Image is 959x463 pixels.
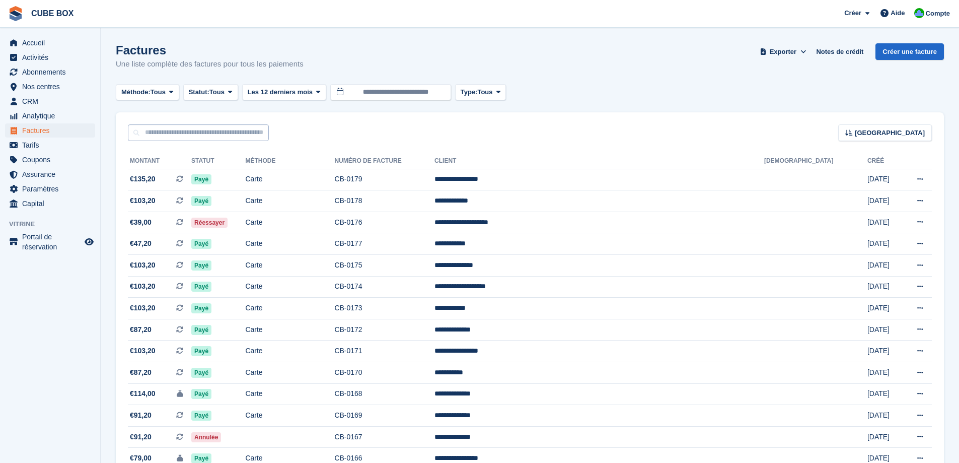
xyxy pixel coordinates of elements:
td: CB-0170 [334,362,434,384]
span: €91,20 [130,410,152,421]
span: Payé [191,346,211,356]
th: Numéro de facture [334,153,434,169]
td: [DATE] [867,233,901,255]
th: [DEMOGRAPHIC_DATA] [764,153,867,169]
td: CB-0174 [334,276,434,298]
th: Méthode [245,153,334,169]
button: Type: Tous [455,84,506,101]
span: Payé [191,325,211,335]
td: Carte [245,341,334,362]
th: Créé [867,153,901,169]
td: CB-0173 [334,298,434,319]
td: Carte [245,383,334,405]
td: CB-0171 [334,341,434,362]
span: €87,20 [130,367,152,378]
span: Assurance [22,167,83,181]
td: CB-0175 [334,255,434,277]
td: Carte [245,319,334,341]
span: Payé [191,174,211,184]
a: menu [5,109,95,123]
td: [DATE] [867,362,901,384]
a: menu [5,232,95,252]
span: Tous [477,87,492,97]
td: [DATE] [867,212,901,233]
span: Payé [191,196,211,206]
a: Créer une facture [875,43,944,60]
span: Exporter [770,47,796,57]
th: Client [434,153,764,169]
span: Les 12 derniers mois [248,87,313,97]
span: Paramètres [22,182,83,196]
span: €91,20 [130,432,152,442]
img: Cube Box [914,8,924,18]
td: Carte [245,233,334,255]
span: Compte [926,9,950,19]
span: €103,20 [130,195,156,206]
a: Boutique d'aperçu [83,236,95,248]
td: Carte [245,405,334,427]
a: menu [5,153,95,167]
span: Accueil [22,36,83,50]
span: €87,20 [130,324,152,335]
span: Analytique [22,109,83,123]
span: Tous [151,87,166,97]
button: Statut: Tous [183,84,238,101]
span: Nos centres [22,80,83,94]
img: stora-icon-8386f47178a22dfd0bd8f6a31ec36ba5ce8667c1dd55bd0f319d3a0aa187defe.svg [8,6,23,21]
td: Carte [245,298,334,319]
span: Payé [191,303,211,313]
td: CB-0178 [334,190,434,212]
span: Aide [891,8,905,18]
span: €103,20 [130,346,156,356]
a: CUBE BOX [27,5,78,22]
a: menu [5,138,95,152]
button: Les 12 derniers mois [242,84,326,101]
span: Coupons [22,153,83,167]
td: Carte [245,212,334,233]
span: Type: [461,87,478,97]
td: Carte [245,169,334,190]
span: €47,20 [130,238,152,249]
td: CB-0179 [334,169,434,190]
a: Notes de crédit [812,43,867,60]
th: Montant [128,153,191,169]
span: Abonnements [22,65,83,79]
td: [DATE] [867,319,901,341]
a: menu [5,80,95,94]
span: Tous [209,87,225,97]
span: €135,20 [130,174,156,184]
span: Capital [22,196,83,211]
a: menu [5,94,95,108]
td: [DATE] [867,383,901,405]
button: Exporter [758,43,808,60]
td: Carte [245,276,334,298]
td: [DATE] [867,298,901,319]
span: Portail de réservation [22,232,83,252]
td: [DATE] [867,276,901,298]
span: Réessayer [191,218,228,228]
td: CB-0177 [334,233,434,255]
td: CB-0176 [334,212,434,233]
td: Carte [245,190,334,212]
span: Payé [191,239,211,249]
th: Statut [191,153,245,169]
a: menu [5,182,95,196]
span: Factures [22,123,83,138]
span: [GEOGRAPHIC_DATA] [855,128,925,138]
span: Payé [191,389,211,399]
a: menu [5,123,95,138]
span: Méthode: [121,87,151,97]
td: CB-0168 [334,383,434,405]
button: Méthode: Tous [116,84,179,101]
td: [DATE] [867,190,901,212]
span: €103,20 [130,260,156,271]
span: Annulée [191,432,221,442]
span: Activités [22,50,83,64]
td: [DATE] [867,255,901,277]
td: Carte [245,255,334,277]
span: €114,00 [130,388,156,399]
td: CB-0169 [334,405,434,427]
span: Vitrine [9,219,100,229]
p: Une liste complète des factures pour tous les paiements [116,58,304,70]
span: Créer [844,8,861,18]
